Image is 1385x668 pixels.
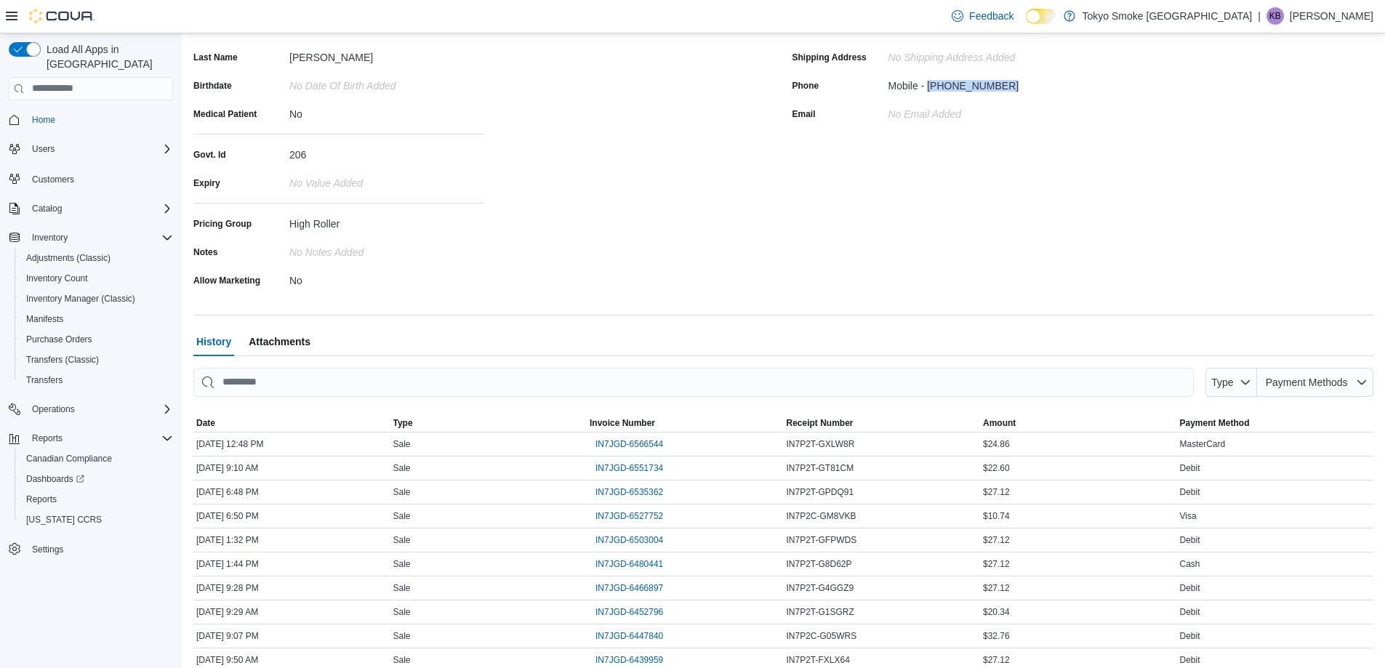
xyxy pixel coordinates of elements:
span: IN7JGD-6480441 [595,558,663,570]
span: Purchase Orders [20,331,173,348]
span: IN7JGD-6551734 [595,462,663,474]
button: IN7JGD-6551734 [590,459,669,477]
div: No [289,102,484,120]
p: Tokyo Smoke [GEOGRAPHIC_DATA] [1083,7,1253,25]
button: IN7JGD-6452796 [590,603,669,621]
span: Cash [1180,558,1200,570]
span: Users [32,143,55,155]
span: IN7JGD-6447840 [595,630,663,642]
button: Operations [26,401,81,418]
span: IN7JGD-6439959 [595,654,663,666]
span: [DATE] 1:32 PM [196,534,259,546]
span: Operations [26,401,173,418]
button: Adjustments (Classic) [15,248,179,268]
div: No Email added [888,102,962,120]
span: Sale [393,438,411,450]
span: Manifests [20,310,173,328]
button: Inventory Manager (Classic) [15,289,179,309]
span: Feedback [969,9,1013,23]
span: Dashboards [26,473,84,485]
div: $20.34 [980,603,1177,621]
span: Settings [32,544,63,555]
span: IN7P2T-FXLX64 [787,654,850,666]
label: Govt. Id [193,149,226,161]
button: Catalog [26,200,68,217]
div: $10.74 [980,507,1177,525]
button: Transfers (Classic) [15,350,179,370]
div: Mobile - [PHONE_NUMBER] [888,74,1019,92]
div: No value added [289,172,484,189]
div: No Notes added [289,241,484,258]
label: Last Name [193,52,238,63]
span: IN7JGD-6527752 [595,510,663,522]
div: No [289,269,484,286]
a: Dashboards [20,470,90,488]
span: Type [393,417,413,429]
span: Inventory Count [20,270,173,287]
span: Inventory Manager (Classic) [26,293,135,305]
label: Notes [193,246,217,258]
span: Debit [1180,582,1200,594]
button: Inventory Count [15,268,179,289]
label: Allow Marketing [193,275,260,286]
button: Payment Method [1177,414,1374,432]
span: Reports [20,491,173,508]
span: Manifests [26,313,63,325]
span: Transfers (Classic) [20,351,173,369]
input: This is a search bar. As you type, the results lower in the page will automatically filter. [193,368,1194,397]
span: [DATE] 1:44 PM [196,558,259,570]
span: Debit [1180,630,1200,642]
span: Reports [26,430,173,447]
span: Canadian Compliance [26,453,112,464]
div: No Shipping Address added [888,46,1083,63]
span: Receipt Number [787,417,854,429]
span: Transfers [26,374,63,386]
button: IN7JGD-6447840 [590,627,669,645]
span: Sale [393,654,411,666]
span: Customers [32,174,74,185]
span: Sale [393,462,411,474]
span: Debit [1180,462,1200,474]
button: IN7JGD-6466897 [590,579,669,597]
button: Receipt Number [784,414,981,432]
button: Invoice Number [587,414,784,432]
div: $27.12 [980,555,1177,573]
div: $24.86 [980,435,1177,453]
a: Adjustments (Classic) [20,249,116,267]
span: Date [196,417,215,429]
span: IN7JGD-6566544 [595,438,663,450]
button: Payment Methods [1257,368,1373,397]
span: KB [1269,7,1281,25]
a: [US_STATE] CCRS [20,511,108,528]
span: Settings [26,540,173,558]
button: Inventory [3,228,179,248]
span: [DATE] 6:50 PM [196,510,259,522]
button: Type [1205,368,1258,397]
label: Shipping Address [792,52,867,63]
a: Inventory Manager (Classic) [20,290,141,307]
button: [US_STATE] CCRS [15,510,179,530]
span: Users [26,140,173,158]
span: Visa [1180,510,1197,522]
button: Home [3,109,179,130]
span: IN7P2T-G1SGRZ [787,606,854,618]
button: Users [3,139,179,159]
span: Sale [393,534,411,546]
button: Purchase Orders [15,329,179,350]
button: Reports [26,430,68,447]
p: [PERSON_NAME] [1290,7,1373,25]
button: Inventory [26,229,73,246]
p: | [1258,7,1261,25]
span: Sale [393,510,411,522]
button: Reports [15,489,179,510]
a: Transfers [20,371,68,389]
span: Sale [393,558,411,570]
span: Washington CCRS [20,511,173,528]
button: Type [390,414,587,432]
span: Purchase Orders [26,334,92,345]
button: Manifests [15,309,179,329]
span: [DATE] 9:10 AM [196,462,258,474]
span: IN7P2C-G05WRS [787,630,857,642]
span: Invoice Number [590,417,655,429]
span: MasterCard [1180,438,1226,450]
